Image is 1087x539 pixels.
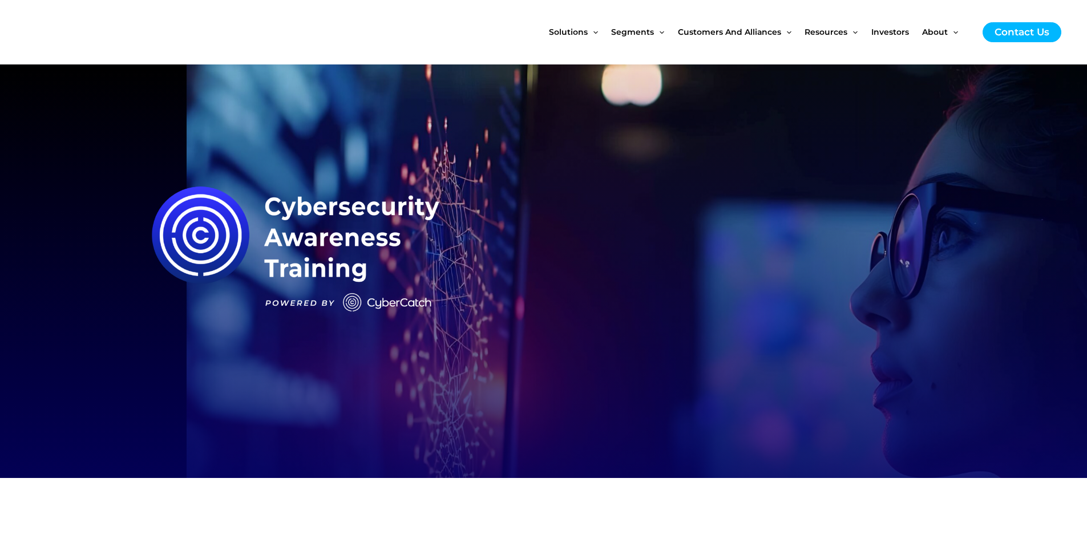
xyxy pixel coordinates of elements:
img: CyberCatch [20,9,157,56]
span: Solutions [549,8,588,56]
span: Investors [871,8,909,56]
a: Contact Us [983,22,1061,42]
span: Customers and Alliances [678,8,781,56]
span: Menu Toggle [654,8,664,56]
span: Resources [805,8,847,56]
a: Investors [871,8,922,56]
span: Segments [611,8,654,56]
span: About [922,8,948,56]
span: Menu Toggle [781,8,791,56]
span: Menu Toggle [948,8,958,56]
span: Menu Toggle [847,8,858,56]
nav: Site Navigation: New Main Menu [549,8,971,56]
span: Menu Toggle [588,8,598,56]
